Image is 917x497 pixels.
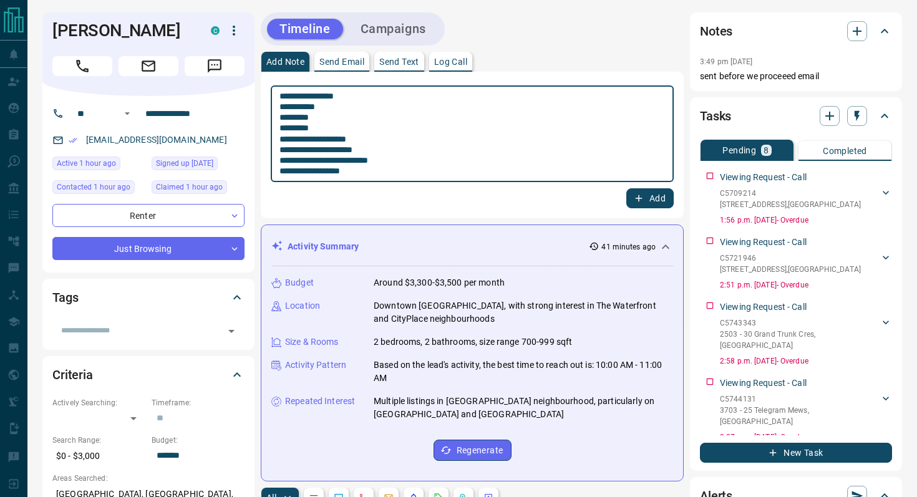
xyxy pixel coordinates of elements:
p: Actively Searching: [52,397,145,408]
button: New Task [700,443,892,463]
div: C5709214[STREET_ADDRESS],[GEOGRAPHIC_DATA] [720,185,892,213]
p: Search Range: [52,435,145,446]
div: Tags [52,282,245,312]
p: Viewing Request - Call [720,377,807,390]
p: Add Note [266,57,304,66]
p: Based on the lead's activity, the best time to reach out is: 10:00 AM - 11:00 AM [374,359,673,385]
p: C5743343 [720,317,880,329]
p: 2503 - 30 Grand Trunk Cres , [GEOGRAPHIC_DATA] [720,329,880,351]
p: C5709214 [720,188,861,199]
p: sent before we proceeed email [700,70,892,83]
p: [STREET_ADDRESS] , [GEOGRAPHIC_DATA] [720,199,861,210]
p: 3:49 pm [DATE] [700,57,753,66]
a: [EMAIL_ADDRESS][DOMAIN_NAME] [86,135,227,145]
div: Just Browsing [52,237,245,260]
div: Renter [52,204,245,227]
p: Log Call [434,57,467,66]
svg: Email Verified [69,136,77,145]
div: Tue Sep 16 2025 [52,157,145,174]
p: Around $3,300-$3,500 per month [374,276,505,289]
p: Viewing Request - Call [720,171,807,184]
p: 3703 - 25 Telegram Mews , [GEOGRAPHIC_DATA] [720,405,880,427]
p: 1:56 p.m. [DATE] - Overdue [720,215,892,226]
div: C57441313703 - 25 Telegram Mews,[GEOGRAPHIC_DATA] [720,391,892,430]
button: Open [120,106,135,121]
p: Activity Summary [288,240,359,253]
p: 3:07 p.m. [DATE] - Overdue [720,432,892,443]
p: Budget: [152,435,245,446]
div: C5721946[STREET_ADDRESS],[GEOGRAPHIC_DATA] [720,250,892,277]
div: Notes [700,16,892,46]
p: Viewing Request - Call [720,236,807,249]
div: Tue Feb 05 2019 [152,157,245,174]
span: Signed up [DATE] [156,157,213,170]
p: C5744131 [720,393,880,405]
button: Timeline [267,19,343,39]
p: Send Text [379,57,419,66]
h1: [PERSON_NAME] [52,21,192,41]
p: C5721946 [720,253,861,264]
span: Claimed 1 hour ago [156,181,223,193]
p: Send Email [319,57,364,66]
div: C57433432503 - 30 Grand Trunk Cres,[GEOGRAPHIC_DATA] [720,315,892,354]
span: Call [52,56,112,76]
div: Activity Summary41 minutes ago [271,235,673,258]
h2: Criteria [52,365,93,385]
h2: Tasks [700,106,731,126]
h2: Notes [700,21,732,41]
span: Active 1 hour ago [57,157,116,170]
p: Budget [285,276,314,289]
div: Tue Sep 16 2025 [52,180,145,198]
span: Message [185,56,245,76]
p: Repeated Interest [285,395,355,408]
p: Areas Searched: [52,473,245,484]
p: Pending [722,146,756,155]
p: Downtown [GEOGRAPHIC_DATA], with strong interest in The Waterfront and CityPlace neighbourhoods [374,299,673,326]
p: [STREET_ADDRESS] , [GEOGRAPHIC_DATA] [720,264,861,275]
p: $0 - $3,000 [52,446,145,466]
p: Size & Rooms [285,335,339,349]
p: 2 bedrooms, 2 bathrooms, size range 700-999 sqft [374,335,572,349]
div: condos.ca [211,26,220,35]
p: Activity Pattern [285,359,346,372]
div: Tue Sep 16 2025 [152,180,245,198]
span: Email [119,56,178,76]
div: Criteria [52,360,245,390]
p: Timeframe: [152,397,245,408]
button: Add [626,188,674,208]
p: 41 minutes ago [601,241,656,253]
p: 8 [764,146,769,155]
button: Regenerate [434,440,512,461]
span: Contacted 1 hour ago [57,181,130,193]
div: Tasks [700,101,892,131]
button: Open [223,322,240,340]
p: Completed [823,147,867,155]
p: 2:51 p.m. [DATE] - Overdue [720,279,892,291]
p: Multiple listings in [GEOGRAPHIC_DATA] neighbourhood, particularly on [GEOGRAPHIC_DATA] and [GEOG... [374,395,673,421]
p: Location [285,299,320,312]
button: Campaigns [348,19,439,39]
p: Viewing Request - Call [720,301,807,314]
p: 2:58 p.m. [DATE] - Overdue [720,355,892,367]
h2: Tags [52,287,78,307]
